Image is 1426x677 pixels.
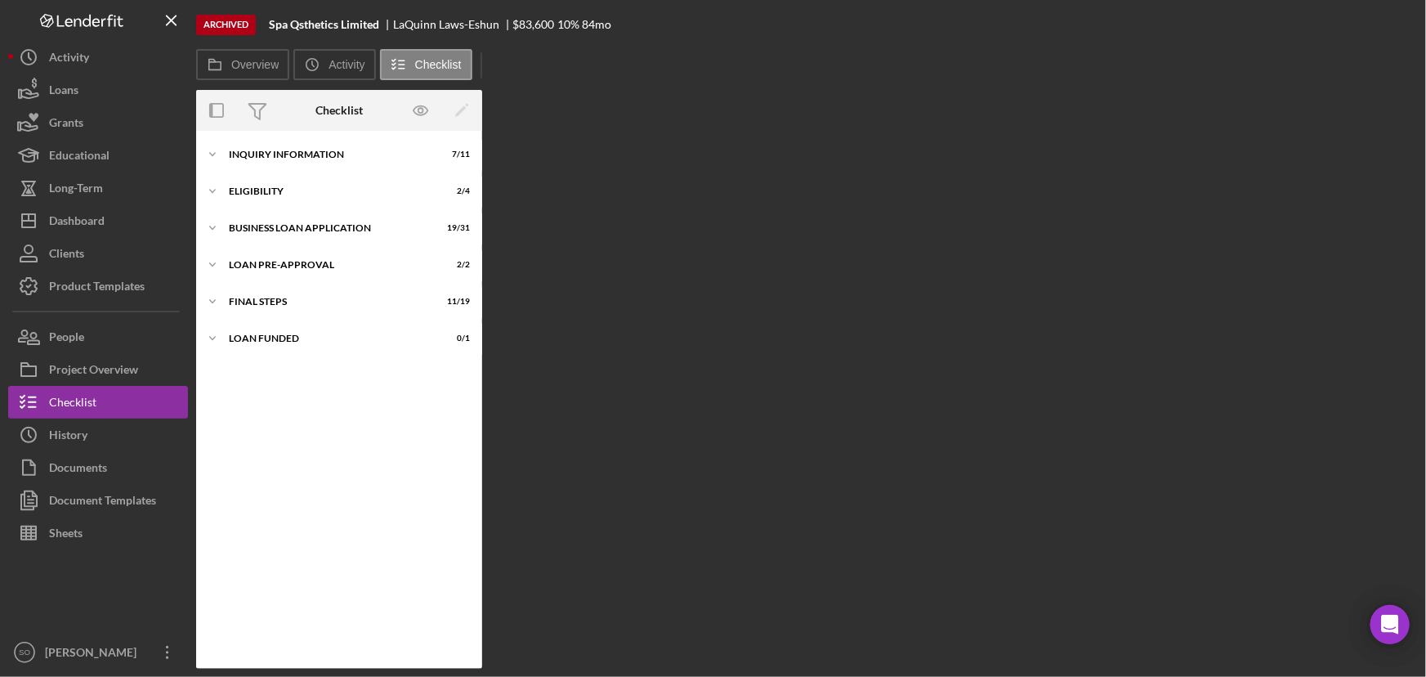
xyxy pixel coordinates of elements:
button: Clients [8,237,188,270]
button: Educational [8,139,188,172]
div: Dashboard [49,204,105,241]
div: 11 / 19 [440,297,470,307]
div: Grants [49,106,83,143]
div: Educational [49,139,110,176]
div: LaQuinn Laws-Eshun [393,18,513,31]
div: Checklist [315,104,363,117]
button: Long-Term [8,172,188,204]
button: History [8,419,188,451]
button: Dashboard [8,204,188,237]
button: Overview [196,49,289,80]
div: $83,600 [513,18,555,31]
button: SO[PERSON_NAME] [8,636,188,669]
div: Checklist [49,386,96,423]
button: Loans [8,74,188,106]
button: Grants [8,106,188,139]
b: Spa Qsthetics Limited [269,18,379,31]
label: Overview [231,58,279,71]
text: SO [19,648,30,657]
div: Project Overview [49,353,138,390]
div: 7 / 11 [440,150,470,159]
div: Documents [49,451,107,488]
div: Open Intercom Messenger [1370,605,1410,644]
div: Product Templates [49,270,145,307]
button: Activity [293,49,375,80]
div: [PERSON_NAME] [41,636,147,673]
button: People [8,321,188,353]
div: ELIGIBILITY [229,186,429,196]
div: Sheets [49,517,83,554]
div: FINAL STEPS [229,297,429,307]
button: Sheets [8,517,188,549]
div: Clients [49,237,84,274]
div: Loans [49,74,78,110]
div: Archived [196,15,256,35]
div: People [49,321,84,357]
label: Activity [329,58,364,71]
div: BUSINESS LOAN APPLICATION [229,223,429,233]
div: LOAN PRE-APPROVAL [229,260,429,270]
div: LOAN FUNDED [229,334,429,343]
div: 2 / 2 [440,260,470,270]
div: INQUIRY INFORMATION [229,150,429,159]
div: 19 / 31 [440,223,470,233]
div: 2 / 4 [440,186,470,196]
button: Activity [8,41,188,74]
div: History [49,419,87,455]
div: 0 / 1 [440,334,470,343]
div: 84 mo [582,18,611,31]
div: Document Templates [49,484,156,521]
div: 10 % [557,18,579,31]
button: Checklist [8,386,188,419]
div: Long-Term [49,172,103,208]
button: Document Templates [8,484,188,517]
div: Activity [49,41,89,78]
button: Product Templates [8,270,188,303]
button: Checklist [380,49,472,80]
button: Documents [8,451,188,484]
label: Checklist [415,58,462,71]
button: Project Overview [8,353,188,386]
